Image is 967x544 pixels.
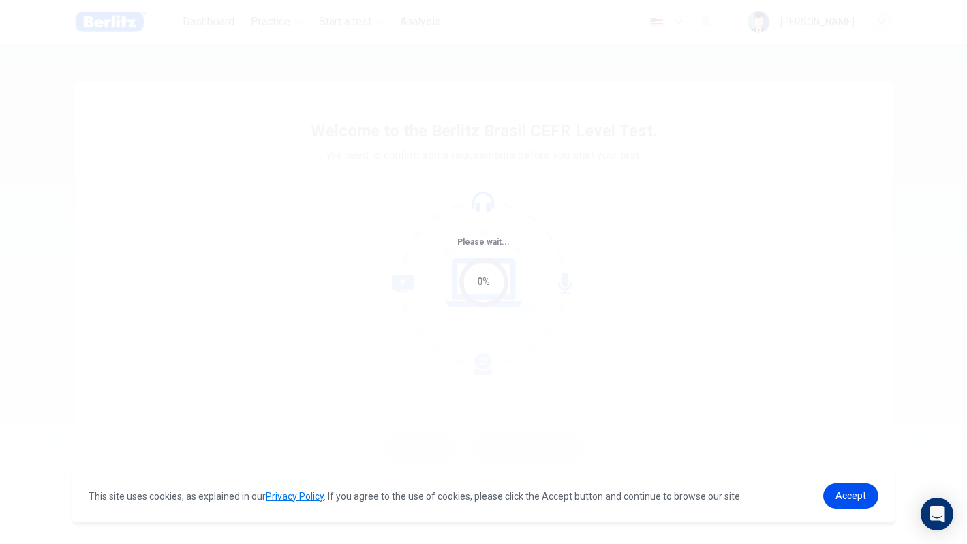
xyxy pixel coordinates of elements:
[921,498,953,530] div: Open Intercom Messenger
[457,237,510,247] span: Please wait...
[823,483,878,509] a: dismiss cookie message
[89,491,742,502] span: This site uses cookies, as explained in our . If you agree to the use of cookies, please click th...
[266,491,324,502] a: Privacy Policy
[72,470,894,522] div: cookieconsent
[477,274,490,290] div: 0%
[835,490,866,501] span: Accept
